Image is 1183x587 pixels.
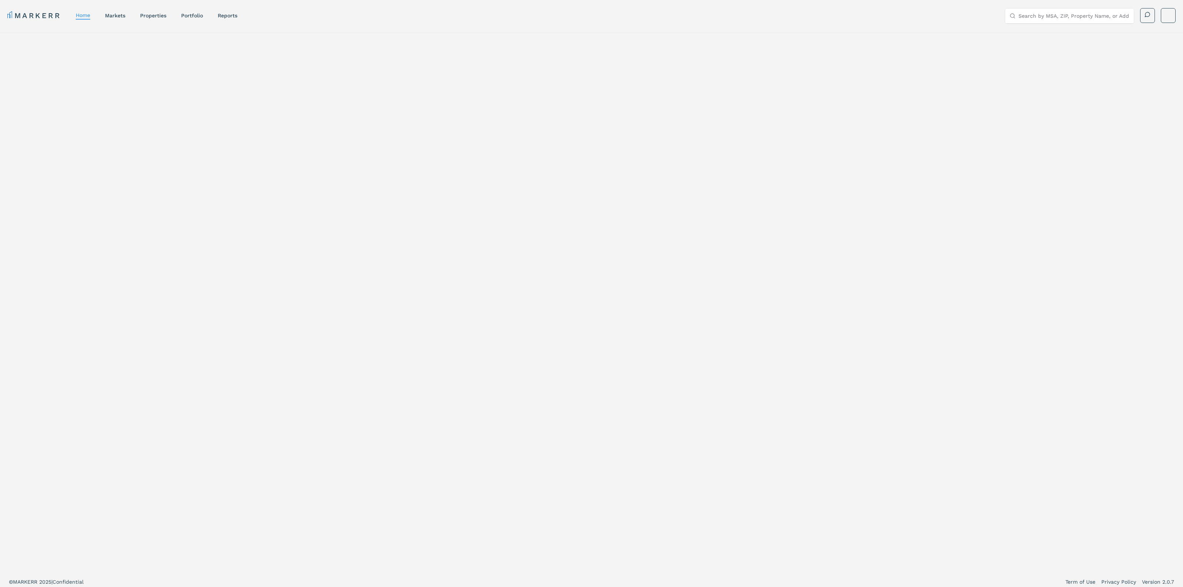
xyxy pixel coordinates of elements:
[105,13,125,18] a: markets
[1018,9,1129,23] input: Search by MSA, ZIP, Property Name, or Address
[13,579,39,585] span: MARKERR
[1101,578,1136,586] a: Privacy Policy
[9,579,13,585] span: ©
[76,12,90,18] a: home
[7,10,61,21] a: MARKERR
[1065,578,1095,586] a: Term of Use
[181,13,203,18] a: Portfolio
[52,579,84,585] span: Confidential
[140,13,166,18] a: properties
[1142,578,1174,586] a: Version 2.0.7
[39,579,52,585] span: 2025 |
[218,13,237,18] a: reports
